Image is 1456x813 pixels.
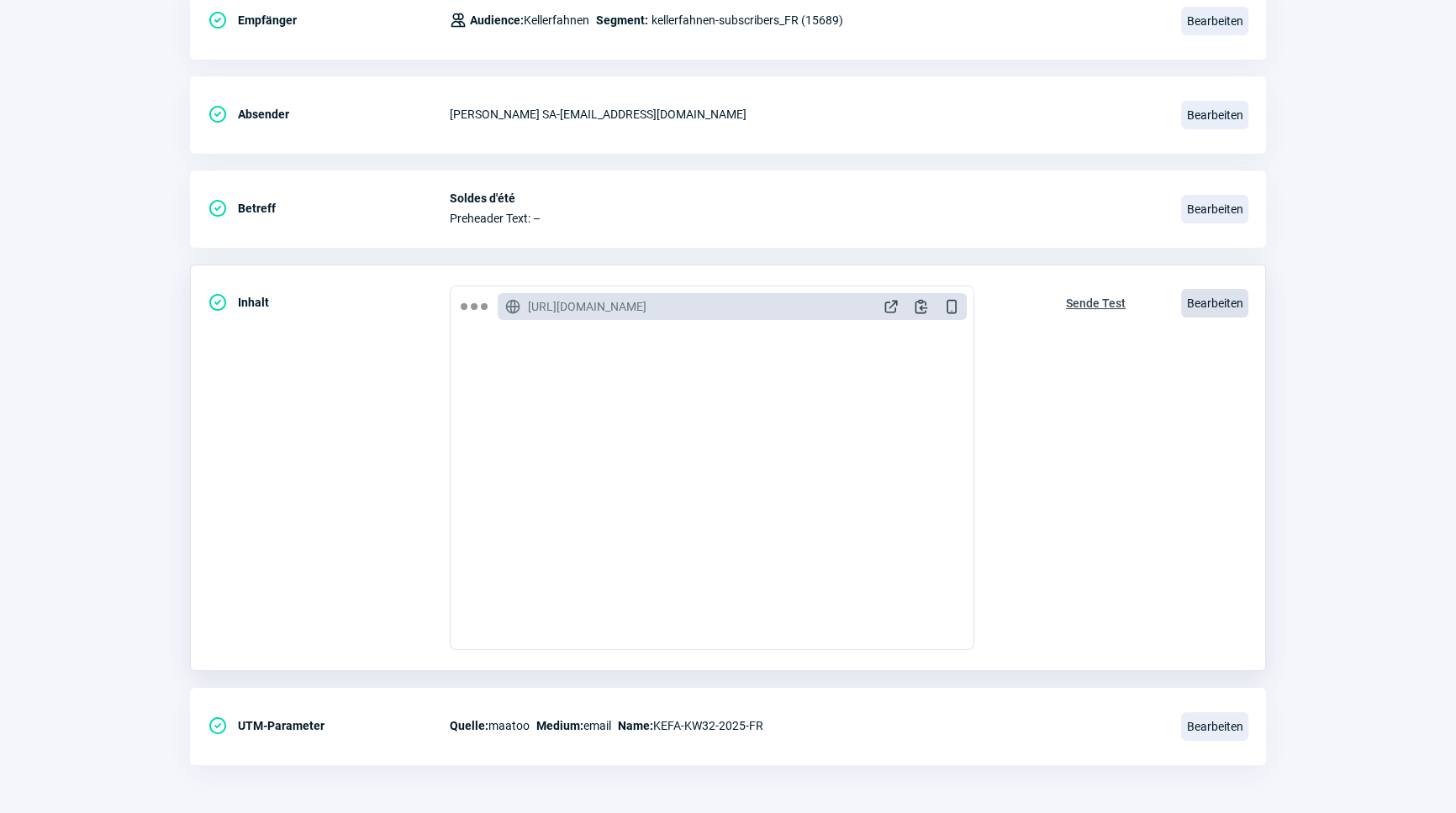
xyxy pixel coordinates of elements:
div: Empfänger [208,3,450,37]
span: maatoo [450,716,530,736]
span: [URL][DOMAIN_NAME] [528,298,646,315]
span: Bearbeiten [1181,7,1248,35]
div: kellerfahnen-subscribers_FR (15689) [450,3,843,37]
span: KEFA-KW32-2025-FR [618,716,763,736]
div: UTM-Parameter [208,709,450,742]
div: Betreff [208,191,450,225]
span: Quelle: [450,719,488,732]
span: Bearbeiten [1181,101,1248,129]
span: Segment: [596,10,648,30]
span: Preheader Text: – [450,212,1161,225]
span: Audience: [470,13,524,27]
span: Bearbeiten [1181,289,1248,317]
span: email [536,716,611,736]
span: Kellerfahnen [470,10,589,30]
span: Soldes d'été [450,191,1161,205]
span: Bearbeiten [1181,712,1248,741]
span: Medium: [536,719,583,732]
span: Bearbeiten [1181,195,1248,223]
span: Name: [618,719,653,732]
span: Sende Test [1066,290,1126,317]
div: Inhalt [208,286,450,319]
div: [PERSON_NAME] SA - [EMAIL_ADDRESS][DOMAIN_NAME] [450,97,1161,131]
button: Sende Test [1048,286,1143,317]
div: Absender [208,97,450,131]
